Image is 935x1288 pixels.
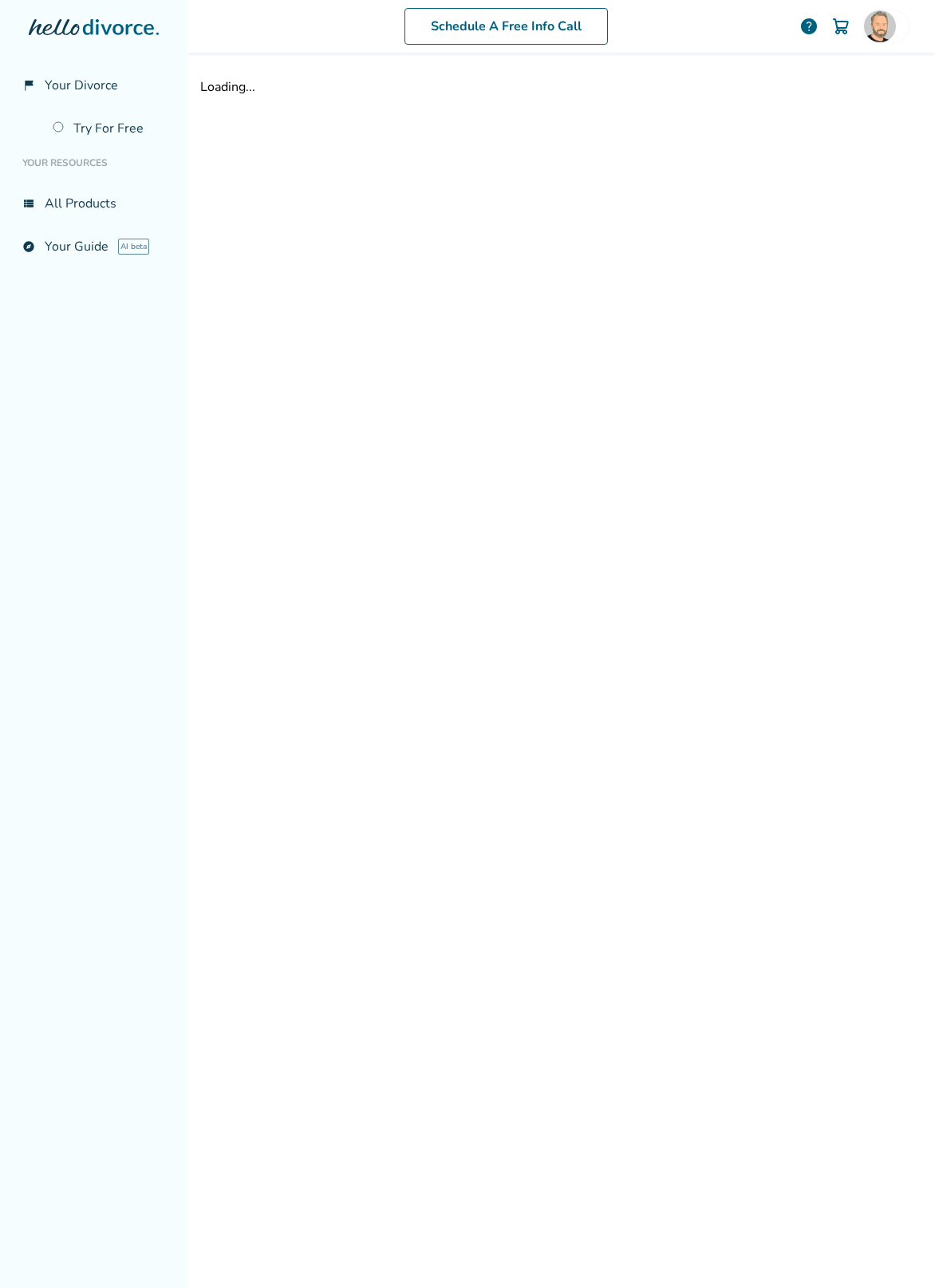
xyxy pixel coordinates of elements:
[43,110,175,147] a: Try For Free
[13,67,175,104] a: flag_2Your Divorce
[831,17,850,36] img: Cart
[118,239,149,255] span: AI beta
[13,228,175,265] a: exploreYour GuideAI beta
[22,79,35,92] span: flag_2
[200,78,922,96] div: Loading...
[864,10,896,42] img: Victor Jockin
[45,77,118,94] span: Your Divorce
[22,197,35,210] span: view_list
[799,17,819,36] a: help
[13,185,175,222] a: view_listAll Products
[404,8,608,45] a: Schedule A Free Info Call
[22,240,35,253] span: explore
[13,147,175,179] li: Your Resources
